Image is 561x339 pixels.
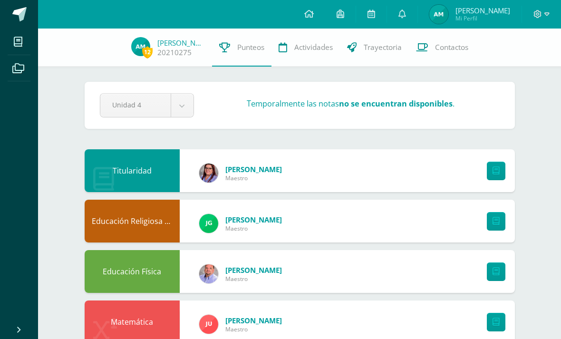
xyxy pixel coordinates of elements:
strong: no se encuentran disponibles [339,98,453,109]
span: [PERSON_NAME] [225,165,282,174]
span: Maestro [225,275,282,283]
h3: Temporalmente las notas . [247,98,455,109]
span: Unidad 4 [112,94,159,116]
a: 20210275 [157,48,192,58]
a: Unidad 4 [100,94,193,117]
span: Actividades [294,42,333,52]
img: 6c58b5a751619099581147680274b29f.png [199,264,218,283]
span: 12 [142,46,153,58]
img: 3da61d9b1d2c0c7b8f7e89c78bbce001.png [199,214,218,233]
span: Mi Perfil [455,14,510,22]
span: Punteos [237,42,264,52]
img: b5613e1a4347ac065b47e806e9a54e9c.png [199,315,218,334]
span: Trayectoria [364,42,402,52]
span: [PERSON_NAME] [225,316,282,325]
div: Titularidad [85,149,180,192]
div: Educación Física [85,250,180,293]
span: Maestro [225,174,282,182]
a: Punteos [212,29,271,67]
a: Actividades [271,29,340,67]
img: dd74073e1ceb608b178861522878e826.png [131,37,150,56]
span: [PERSON_NAME] [225,265,282,275]
span: Contactos [435,42,468,52]
div: Educación Religiosa Escolar [85,200,180,242]
span: [PERSON_NAME] [225,215,282,224]
span: Maestro [225,224,282,232]
a: Contactos [409,29,475,67]
img: dd74073e1ceb608b178861522878e826.png [429,5,448,24]
span: Maestro [225,325,282,333]
span: [PERSON_NAME] [455,6,510,15]
a: Trayectoria [340,29,409,67]
img: fda4ebce342fd1e8b3b59cfba0d95288.png [199,164,218,183]
a: [PERSON_NAME] [157,38,205,48]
